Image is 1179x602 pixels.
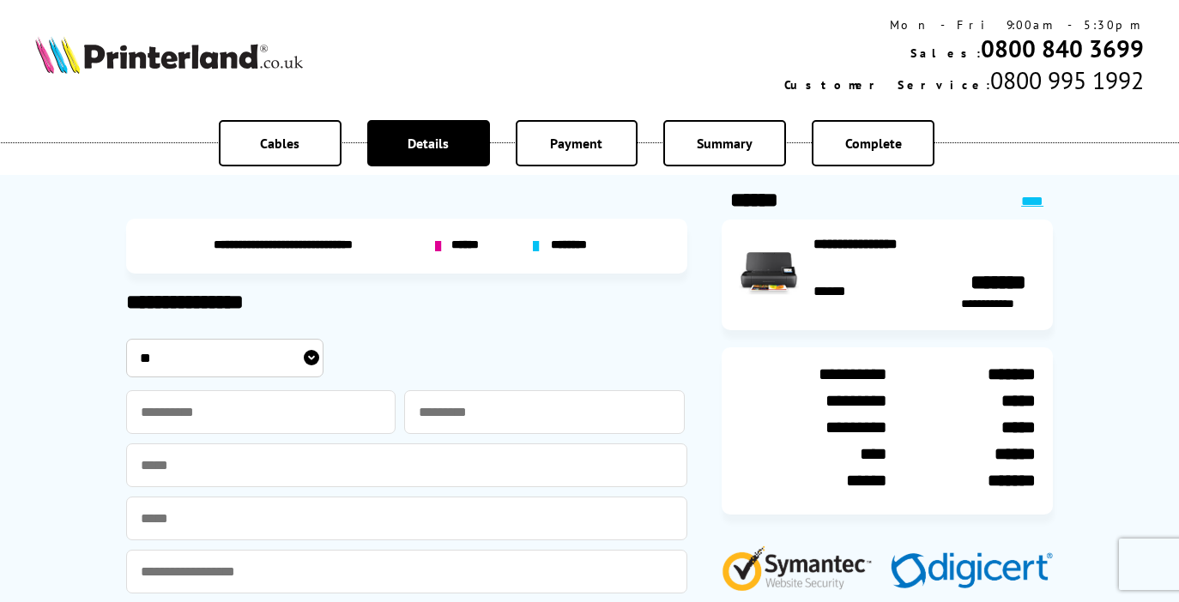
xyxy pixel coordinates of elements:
span: Payment [550,135,602,152]
div: Mon - Fri 9:00am - 5:30pm [784,17,1144,33]
a: 0800 840 3699 [981,33,1144,64]
span: Customer Service: [784,77,990,93]
span: Summary [697,135,753,152]
img: Printerland Logo [35,36,303,74]
span: 0800 995 1992 [990,64,1144,96]
span: Details [408,135,449,152]
span: Cables [260,135,299,152]
span: Complete [845,135,902,152]
span: Sales: [910,45,981,61]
